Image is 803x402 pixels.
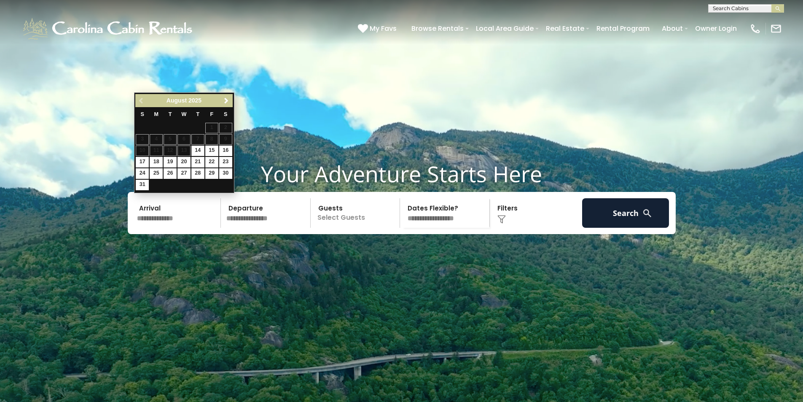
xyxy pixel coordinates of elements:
[136,157,149,167] a: 17
[642,208,653,219] img: search-regular-white.png
[219,157,232,167] a: 23
[167,97,187,104] span: August
[542,21,588,36] a: Real Estate
[196,111,200,117] span: Thursday
[169,111,172,117] span: Tuesday
[592,21,654,36] a: Rental Program
[658,21,687,36] a: About
[191,168,204,179] a: 28
[582,198,669,228] button: Search
[177,157,191,167] a: 20
[136,180,149,190] a: 31
[150,157,163,167] a: 18
[205,146,218,156] a: 15
[770,23,782,35] img: mail-regular-white.png
[407,21,468,36] a: Browse Rentals
[136,168,149,179] a: 24
[177,168,191,179] a: 27
[164,157,177,167] a: 19
[6,161,797,187] h1: Your Adventure Starts Here
[221,95,232,106] a: Next
[497,215,506,224] img: filter--v1.png
[205,168,218,179] a: 29
[749,23,761,35] img: phone-regular-white.png
[182,111,187,117] span: Wednesday
[370,23,397,34] span: My Favs
[358,23,399,34] a: My Favs
[313,198,400,228] p: Select Guests
[219,146,232,156] a: 16
[223,97,230,104] span: Next
[191,146,204,156] a: 14
[154,111,158,117] span: Monday
[188,97,201,104] span: 2025
[224,111,227,117] span: Saturday
[141,111,144,117] span: Sunday
[150,168,163,179] a: 25
[691,21,741,36] a: Owner Login
[472,21,538,36] a: Local Area Guide
[219,168,232,179] a: 30
[191,157,204,167] a: 21
[164,168,177,179] a: 26
[21,16,196,41] img: White-1-1-2.png
[205,157,218,167] a: 22
[210,111,213,117] span: Friday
